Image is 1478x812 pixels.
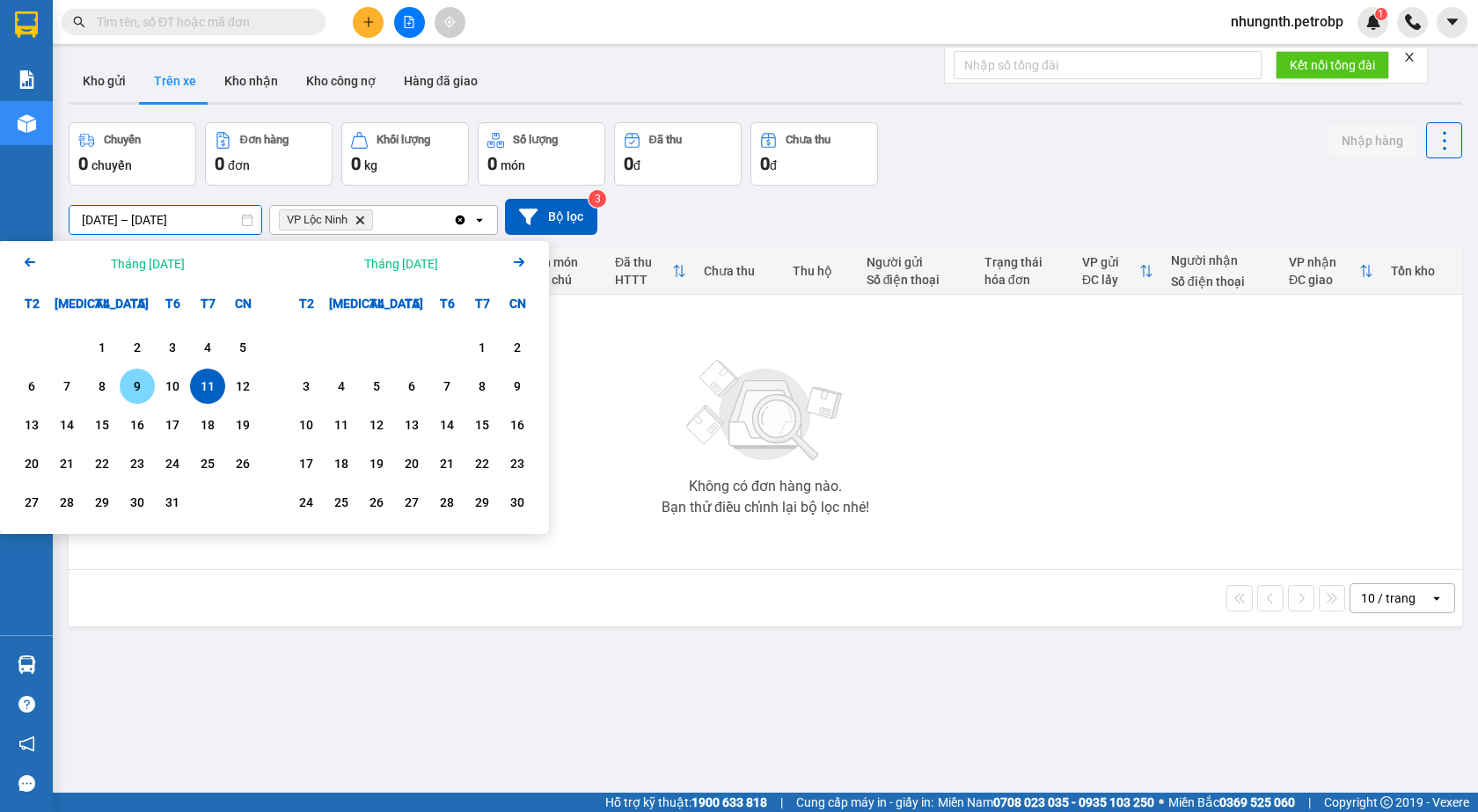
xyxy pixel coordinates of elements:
[364,158,377,172] span: kg
[125,492,150,513] div: 30
[240,134,289,146] div: Đơn hàng
[49,369,84,404] div: Choose Thứ Ba, tháng 10 7 2025. It's available.
[84,286,120,321] div: T4
[394,446,429,481] div: Choose Thứ Năm, tháng 11 20 2025. It's available.
[443,16,456,28] span: aim
[225,369,260,404] div: Choose Chủ Nhật, tháng 10 12 2025. It's available.
[120,286,155,321] div: T5
[472,213,487,227] svg: open
[399,414,424,435] div: 13
[84,407,120,443] div: Choose Thứ Tư, tháng 10 15 2025. It's available.
[15,11,38,38] img: logo-vxr
[225,407,260,443] div: Choose Chủ Nhật, tháng 10 19 2025. It's available.
[435,492,459,513] div: 28
[155,485,190,520] div: Choose Thứ Sáu, tháng 10 31 2025. It's available.
[633,158,640,172] span: đ
[500,446,535,481] div: Choose Chủ Nhật, tháng 11 23 2025. It's available.
[90,492,114,513] div: 29
[289,369,324,404] div: Choose Thứ Hai, tháng 11 3 2025. It's available.
[505,199,597,235] button: Bộ lọc
[394,407,429,443] div: Choose Thứ Năm, tháng 11 13 2025. It's available.
[228,158,250,172] span: đơn
[14,407,49,443] div: Choose Thứ Hai, tháng 10 13 2025. It's available.
[500,369,535,404] div: Choose Chủ Nhật, tháng 11 9 2025. It's available.
[84,446,120,481] div: Choose Thứ Tư, tháng 10 22 2025. It's available.
[500,407,535,443] div: Choose Chủ Nhật, tháng 11 16 2025. It's available.
[530,273,597,287] div: Ghi chú
[1276,51,1389,79] button: Kết nối tổng đài
[429,407,465,443] div: Choose Thứ Sáu, tháng 11 14 2025. It's available.
[190,369,225,404] div: Selected end date. Thứ Bảy, tháng 10 11 2025. It's available.
[465,369,500,404] div: Choose Thứ Bảy, tháng 11 8 2025. It's available.
[677,349,853,472] img: svg+xml;base64,PHN2ZyBjbGFzcz0ibGlzdC1wbHVnX19zdmciIHhtbG5zPSJodHRwOi8vd3d3LnczLm9yZy8yMDAwL3N2Zy...
[509,252,530,275] button: Next month.
[867,273,967,287] div: Số điện thoại
[364,492,389,513] div: 26
[359,369,394,404] div: Choose Thứ Tư, tháng 11 5 2025. It's available.
[394,369,429,404] div: Choose Thứ Năm, tháng 11 6 2025. It's available.
[55,453,79,474] div: 21
[69,60,140,102] button: Kho gửi
[1361,589,1416,607] div: 10 / trang
[377,211,378,229] input: Selected VP Lộc Ninh.
[329,414,354,435] div: 11
[470,414,494,435] div: 15
[78,153,88,174] span: 0
[429,369,465,404] div: Choose Thứ Sáu, tháng 11 7 2025. It's available.
[704,264,775,278] div: Chưa thu
[394,7,425,38] button: file-add
[1280,248,1382,295] th: Toggle SortBy
[770,158,777,172] span: đ
[505,414,530,435] div: 16
[55,414,79,435] div: 14
[120,446,155,481] div: Choose Thứ Năm, tháng 10 23 2025. It's available.
[19,492,44,513] div: 27
[195,337,220,358] div: 4
[289,446,324,481] div: Choose Thứ Hai, tháng 11 17 2025. It's available.
[390,60,492,102] button: Hàng đã giao
[160,414,185,435] div: 17
[509,252,530,273] svg: Arrow Right
[1219,795,1295,809] strong: 0369 525 060
[435,7,465,38] button: aim
[1159,799,1164,806] span: ⚪️
[867,255,967,269] div: Người gửi
[1290,55,1375,75] span: Kết nối tổng đài
[1171,253,1271,267] div: Người nhận
[19,376,44,397] div: 6
[49,446,84,481] div: Choose Thứ Ba, tháng 10 21 2025. It's available.
[1082,273,1139,287] div: ĐC lấy
[689,479,842,494] div: Không có đơn hàng nào.
[225,446,260,481] div: Choose Chủ Nhật, tháng 10 26 2025. It's available.
[793,264,849,278] div: Thu hộ
[615,273,672,287] div: HTTT
[1380,796,1393,808] span: copyright
[289,485,324,520] div: Choose Thứ Hai, tháng 11 24 2025. It's available.
[435,414,459,435] div: 14
[19,252,40,273] svg: Arrow Left
[1365,14,1381,30] img: icon-new-feature
[190,330,225,365] div: Choose Thứ Bảy, tháng 10 4 2025. It's available.
[1289,273,1359,287] div: ĐC giao
[155,407,190,443] div: Choose Thứ Sáu, tháng 10 17 2025. It's available.
[294,453,318,474] div: 17
[606,248,695,295] th: Toggle SortBy
[359,407,394,443] div: Choose Thứ Tư, tháng 11 12 2025. It's available.
[429,446,465,481] div: Choose Thứ Sáu, tháng 11 21 2025. It's available.
[1375,8,1387,20] sup: 1
[210,60,292,102] button: Kho nhận
[18,114,36,133] img: warehouse-icon
[780,793,783,812] span: |
[324,407,359,443] div: Choose Thứ Ba, tháng 11 11 2025. It's available.
[359,446,394,481] div: Choose Thứ Tư, tháng 11 19 2025. It's available.
[1378,8,1384,20] span: 1
[84,485,120,520] div: Choose Thứ Tư, tháng 10 29 2025. It's available.
[294,414,318,435] div: 10
[155,330,190,365] div: Choose Thứ Sáu, tháng 10 3 2025. It's available.
[505,337,530,358] div: 2
[324,369,359,404] div: Choose Thứ Ba, tháng 11 4 2025. It's available.
[155,369,190,404] div: Choose Thứ Sáu, tháng 10 10 2025. It's available.
[90,376,114,397] div: 8
[125,453,150,474] div: 23
[1217,11,1357,33] span: nhungnth.petrobp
